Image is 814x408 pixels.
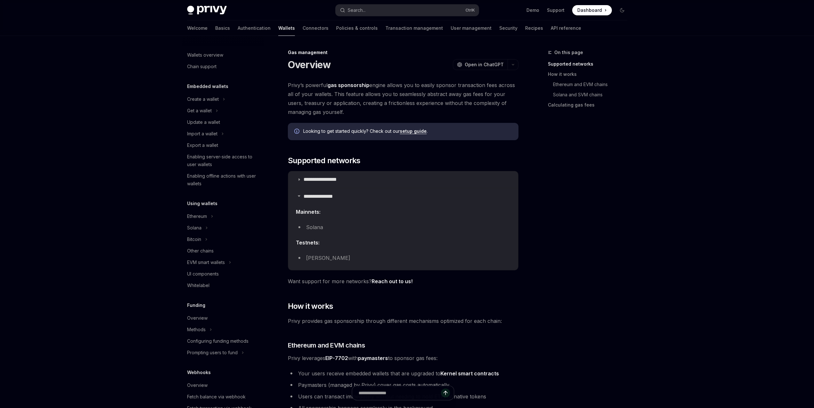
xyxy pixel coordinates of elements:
[187,326,206,333] div: Methods
[551,20,581,36] a: API reference
[187,95,219,103] div: Create a wallet
[187,172,260,188] div: Enabling offline actions with user wallets
[526,7,539,13] a: Demo
[547,7,565,13] a: Support
[187,369,211,376] h5: Webhooks
[358,355,388,361] strong: paymasters
[187,83,228,90] h5: Embedded wallets
[572,5,612,15] a: Dashboard
[187,270,219,278] div: UI components
[440,370,499,377] a: Kernel smart contracts
[288,316,518,325] span: Privy provides gas sponsorship through different mechanisms optimized for each chain:
[296,223,510,232] li: Solana
[187,107,212,115] div: Get a wallet
[182,140,264,151] a: Export a wallet
[525,20,543,36] a: Recipes
[325,355,348,362] a: EIP-7702
[288,301,333,311] span: How it works
[328,82,369,88] strong: gas sponsorship
[182,61,264,72] a: Chain support
[288,380,518,389] li: Paymasters (managed by Privy) cover gas costs automatically
[187,153,260,168] div: Enabling server-side access to user wallets
[182,268,264,280] a: UI components
[238,20,271,36] a: Authentication
[187,118,220,126] div: Update a wallet
[400,128,427,134] a: setup guide
[336,4,479,16] button: Search...CtrlK
[441,388,450,397] button: Send message
[182,380,264,391] a: Overview
[303,20,328,36] a: Connectors
[187,200,217,207] h5: Using wallets
[548,69,632,79] a: How it works
[187,141,218,149] div: Export a wallet
[288,277,518,286] span: Want support for more networks?
[182,151,264,170] a: Enabling server-side access to user wallets
[348,6,366,14] div: Search...
[554,49,583,56] span: On this page
[465,61,504,68] span: Open in ChatGPT
[296,253,510,262] li: [PERSON_NAME]
[296,239,320,246] strong: Testnets:
[215,20,230,36] a: Basics
[187,259,225,266] div: EVM smart wallets
[187,282,209,289] div: Whitelabel
[294,129,301,135] svg: Info
[182,280,264,291] a: Whitelabel
[553,79,632,90] a: Ethereum and EVM chains
[617,5,627,15] button: Toggle dark mode
[187,337,249,345] div: Configuring funding methods
[182,335,264,347] a: Configuring funding methods
[372,278,413,285] a: Reach out to us!
[187,349,238,356] div: Prompting users to fund
[336,20,378,36] a: Policies & controls
[288,49,518,56] div: Gas management
[453,59,508,70] button: Open in ChatGPT
[187,314,208,322] div: Overview
[187,381,208,389] div: Overview
[182,116,264,128] a: Update a wallet
[548,59,632,69] a: Supported networks
[288,354,518,363] span: Privy leverages with to sponsor gas fees:
[451,20,492,36] a: User management
[187,393,246,401] div: Fetch balance via webhook
[182,245,264,257] a: Other chains
[182,312,264,324] a: Overview
[577,7,602,13] span: Dashboard
[187,301,205,309] h5: Funding
[187,6,227,15] img: dark logo
[182,170,264,189] a: Enabling offline actions with user wallets
[187,20,208,36] a: Welcome
[278,20,295,36] a: Wallets
[296,209,320,215] strong: Mainnets:
[385,20,443,36] a: Transaction management
[553,90,632,100] a: Solana and SVM chains
[288,369,518,378] li: Your users receive embedded wallets that are upgraded to
[288,156,360,166] span: Supported networks
[288,59,331,70] h1: Overview
[187,236,201,243] div: Bitcoin
[182,49,264,61] a: Wallets overview
[465,8,475,13] span: Ctrl K
[187,130,217,138] div: Import a wallet
[187,224,202,232] div: Solana
[187,51,223,59] div: Wallets overview
[288,341,365,350] span: Ethereum and EVM chains
[303,128,512,134] span: Looking to get started quickly? Check out our .
[182,391,264,403] a: Fetch balance via webhook
[187,247,214,255] div: Other chains
[548,100,632,110] a: Calculating gas fees
[187,212,207,220] div: Ethereum
[499,20,518,36] a: Security
[187,63,217,70] div: Chain support
[288,81,518,116] span: Privy’s powerful engine allows you to easily sponsor transaction fees across all of your wallets....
